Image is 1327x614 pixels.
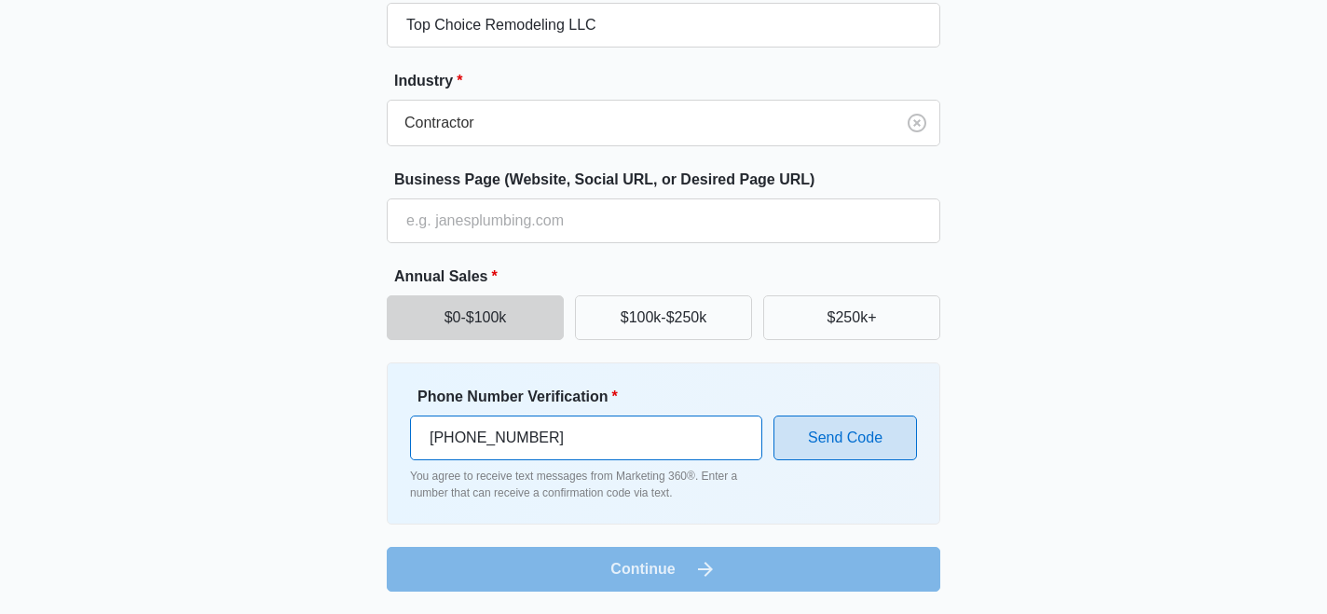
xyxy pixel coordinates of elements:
label: Phone Number Verification [417,386,770,408]
button: $250k+ [763,295,940,340]
button: $0-$100k [387,295,564,340]
input: e.g. Jane's Plumbing [387,3,940,48]
input: e.g. janesplumbing.com [387,198,940,243]
label: Industry [394,70,948,92]
button: Clear [902,108,932,138]
label: Annual Sales [394,266,948,288]
input: Ex. +1-555-555-5555 [410,416,762,460]
button: Send Code [773,416,917,460]
label: Business Page (Website, Social URL, or Desired Page URL) [394,169,948,191]
button: $100k-$250k [575,295,752,340]
p: You agree to receive text messages from Marketing 360®. Enter a number that can receive a confirm... [410,468,762,501]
